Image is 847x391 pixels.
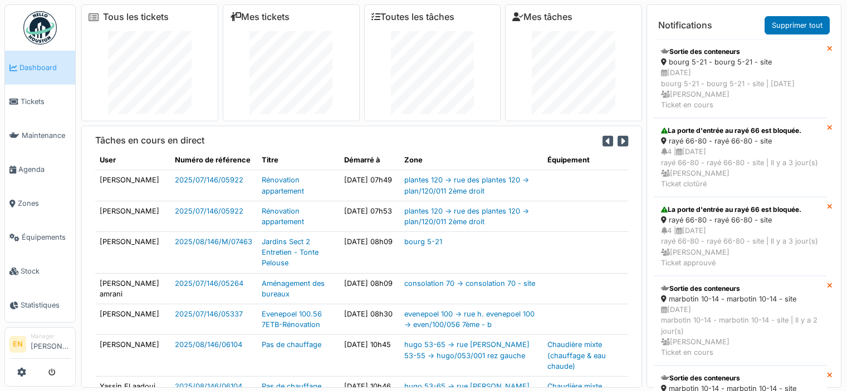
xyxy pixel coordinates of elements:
a: Aménagement des bureaux [262,279,325,298]
a: plantes 120 -> rue des plantes 120 -> plan/120/011 2ème droit [404,207,529,226]
a: Pas de chauffage [262,382,321,390]
h6: Notifications [658,20,712,31]
span: translation missing: fr.shared.user [100,156,116,164]
a: Stock [5,254,75,288]
div: Sortie des conteneurs [661,284,820,294]
a: La porte d'entrée au rayé 66 est bloquée. rayé 66-80 - rayé 66-80 - site 4 |[DATE]rayé 66-80 - ra... [654,197,827,276]
a: consolation 70 -> consolation 70 - site [404,279,535,288]
td: [DATE] 07h49 [340,170,400,201]
a: Statistiques [5,288,75,322]
a: Mes tickets [230,12,290,22]
a: EN Manager[PERSON_NAME] [9,332,71,359]
li: [PERSON_NAME] [31,332,71,356]
a: Maintenance [5,118,75,152]
td: [DATE] 08h09 [340,232,400,274]
a: 2025/08/146/06104 [175,382,242,390]
div: La porte d'entrée au rayé 66 est bloquée. [661,126,820,136]
a: plantes 120 -> rue des plantes 120 -> plan/120/011 2ème droit [404,176,529,195]
td: [DATE] 10h45 [340,335,400,377]
div: [DATE] marbotin 10-14 - marbotin 10-14 - site | Il y a 2 jour(s) [PERSON_NAME] Ticket en cours [661,304,820,358]
a: evenepoel 100 -> rue h. evenepoel 100 -> even/100/056 7ème - b [404,310,535,329]
h6: Tâches en cours en direct [95,135,204,146]
a: Jardins Sect 2 Entretien - Tonte Pelouse [262,237,319,267]
th: Démarré à [340,150,400,170]
a: Pas de chauffage [262,340,321,349]
img: Badge_color-CXgf-gQk.svg [23,11,57,44]
a: 2025/07/146/05337 [175,310,243,318]
a: 2025/08/146/06104 [175,340,242,349]
div: 4 | [DATE] rayé 66-80 - rayé 66-80 - site | Il y a 3 jour(s) [PERSON_NAME] Ticket approuvé [661,225,820,268]
div: La porte d'entrée au rayé 66 est bloquée. [661,205,820,215]
div: rayé 66-80 - rayé 66-80 - site [661,215,820,225]
div: bourg 5-21 - bourg 5-21 - site [661,57,820,67]
a: bourg 5-21 [404,237,442,246]
a: hugo 53-65 -> rue [PERSON_NAME] 53-55 -> hugo/053/001 rez gauche [404,340,530,359]
span: Tickets [21,96,71,107]
a: La porte d'entrée au rayé 66 est bloquée. rayé 66-80 - rayé 66-80 - site 4 |[DATE]rayé 66-80 - ra... [654,118,827,197]
th: Numéro de référence [170,150,257,170]
div: 4 | [DATE] rayé 66-80 - rayé 66-80 - site | Il y a 3 jour(s) [PERSON_NAME] Ticket clotûré [661,146,820,189]
div: Manager [31,332,71,340]
span: Dashboard [19,62,71,73]
td: [PERSON_NAME] amrani [95,273,170,304]
span: Agenda [18,164,71,175]
a: Sortie des conteneurs marbotin 10-14 - marbotin 10-14 - site [DATE]marbotin 10-14 - marbotin 10-1... [654,276,827,365]
a: Rénovation appartement [262,176,304,195]
a: 2025/08/146/M/07463 [175,237,252,246]
td: [DATE] 07h53 [340,201,400,231]
a: Supprimer tout [765,16,830,34]
div: rayé 66-80 - rayé 66-80 - site [661,136,820,146]
a: Équipements [5,220,75,254]
div: Sortie des conteneurs [661,47,820,57]
a: Rénovation appartement [262,207,304,226]
td: [PERSON_NAME] [95,335,170,377]
td: [PERSON_NAME] [95,170,170,201]
a: Chaudière mixte (chauffage & eau chaude) [547,340,606,370]
a: Evenepoel 100.56 7ETB-Rénovation [262,310,322,329]
td: [PERSON_NAME] [95,304,170,335]
a: Sortie des conteneurs bourg 5-21 - bourg 5-21 - site [DATE]bourg 5-21 - bourg 5-21 - site | [DATE... [654,39,827,118]
a: Tickets [5,85,75,118]
td: [DATE] 08h30 [340,304,400,335]
th: Équipement [543,150,628,170]
th: Titre [257,150,340,170]
td: [PERSON_NAME] [95,201,170,231]
a: Dashboard [5,51,75,85]
div: [DATE] bourg 5-21 - bourg 5-21 - site | [DATE] [PERSON_NAME] Ticket en cours [661,67,820,110]
span: Stock [21,266,71,276]
th: Zone [400,150,543,170]
li: EN [9,336,26,353]
span: Maintenance [22,130,71,141]
a: 2025/07/146/05922 [175,176,243,184]
a: Tous les tickets [103,12,169,22]
span: Statistiques [21,300,71,310]
a: Toutes les tâches [371,12,454,22]
a: Agenda [5,152,75,186]
a: 2025/07/146/05922 [175,207,243,215]
div: Sortie des conteneurs [661,373,820,383]
td: [PERSON_NAME] [95,232,170,274]
span: Équipements [22,232,71,242]
td: [DATE] 08h09 [340,273,400,304]
span: Zones [18,198,71,209]
div: marbotin 10-14 - marbotin 10-14 - site [661,294,820,304]
a: 2025/07/146/05264 [175,279,243,288]
a: Mes tâches [512,12,572,22]
a: Zones [5,186,75,220]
